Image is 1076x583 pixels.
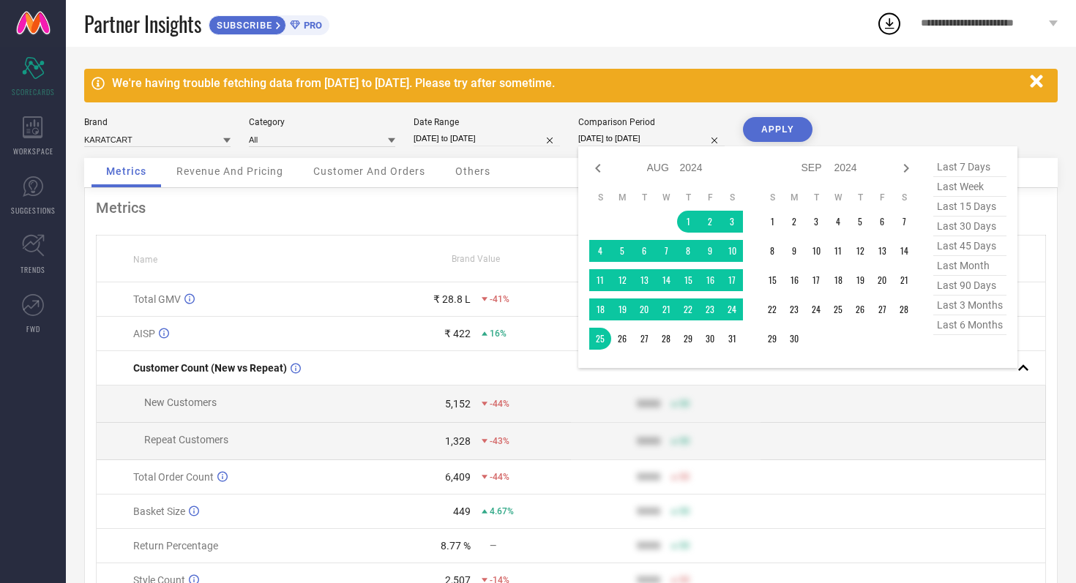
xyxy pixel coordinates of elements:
span: Revenue And Pricing [176,165,283,177]
input: Select comparison period [578,131,725,146]
div: Previous month [589,159,607,177]
div: 5,152 [445,398,471,410]
div: Brand [84,117,231,127]
span: SUGGESTIONS [11,205,56,216]
td: Sun Aug 04 2024 [589,240,611,262]
div: Open download list [876,10,903,37]
span: Metrics [106,165,146,177]
span: AISP [133,328,155,339]
td: Wed Aug 14 2024 [655,269,677,291]
span: PRO [300,20,322,31]
td: Thu Aug 08 2024 [677,240,699,262]
span: -44% [490,399,509,409]
div: 9999 [637,505,660,517]
td: Sat Aug 03 2024 [721,211,743,233]
span: last 45 days [933,236,1006,256]
div: Category [249,117,395,127]
td: Thu Sep 19 2024 [849,269,871,291]
span: last month [933,256,1006,276]
td: Sun Sep 15 2024 [761,269,783,291]
td: Fri Aug 16 2024 [699,269,721,291]
span: Total GMV [133,293,181,305]
span: SCORECARDS [12,86,55,97]
div: Date Range [414,117,560,127]
span: -43% [490,436,509,446]
span: 50 [679,399,690,409]
td: Fri Sep 06 2024 [871,211,893,233]
td: Tue Sep 17 2024 [805,269,827,291]
th: Sunday [589,192,611,203]
td: Sat Sep 28 2024 [893,298,915,320]
td: Fri Aug 02 2024 [699,211,721,233]
td: Thu Aug 22 2024 [677,298,699,320]
td: Tue Sep 10 2024 [805,240,827,262]
td: Mon Sep 09 2024 [783,240,805,262]
span: Customer Count (New vs Repeat) [133,362,287,374]
th: Friday [699,192,721,203]
div: 6,409 [445,471,471,483]
span: Customer And Orders [313,165,425,177]
div: 9999 [637,435,660,447]
td: Wed Aug 07 2024 [655,240,677,262]
span: Brand Value [452,254,500,264]
input: Select date range [414,131,560,146]
span: 4.67% [490,506,514,516]
span: last 6 months [933,315,1006,335]
span: last 30 days [933,217,1006,236]
td: Mon Aug 05 2024 [611,240,633,262]
span: Name [133,255,157,265]
td: Fri Sep 20 2024 [871,269,893,291]
span: last 15 days [933,197,1006,217]
td: Thu Aug 29 2024 [677,328,699,350]
th: Friday [871,192,893,203]
span: Repeat Customers [144,434,228,445]
th: Wednesday [827,192,849,203]
td: Mon Aug 12 2024 [611,269,633,291]
span: FWD [26,323,40,334]
td: Fri Aug 23 2024 [699,298,721,320]
td: Sun Aug 18 2024 [589,298,611,320]
td: Wed Sep 11 2024 [827,240,849,262]
div: We're having trouble fetching data from [DATE] to [DATE]. Please try after sometime. [112,76,1023,90]
td: Sat Aug 17 2024 [721,269,743,291]
td: Sun Sep 22 2024 [761,298,783,320]
div: Comparison Period [578,117,725,127]
th: Saturday [721,192,743,203]
td: Mon Sep 16 2024 [783,269,805,291]
span: 50 [679,506,690,516]
td: Thu Sep 05 2024 [849,211,871,233]
span: last week [933,177,1006,197]
td: Mon Aug 19 2024 [611,298,633,320]
td: Tue Aug 27 2024 [633,328,655,350]
span: 50 [679,541,690,551]
td: Sat Sep 14 2024 [893,240,915,262]
td: Thu Sep 26 2024 [849,298,871,320]
td: Sat Aug 10 2024 [721,240,743,262]
span: 16% [490,328,507,339]
div: Next month [897,159,915,177]
span: last 3 months [933,296,1006,315]
td: Mon Aug 26 2024 [611,328,633,350]
th: Saturday [893,192,915,203]
div: 9999 [637,540,660,552]
div: 9999 [637,398,660,410]
span: -41% [490,294,509,304]
div: ₹ 28.8 L [433,293,471,305]
th: Tuesday [805,192,827,203]
td: Tue Aug 06 2024 [633,240,655,262]
span: last 90 days [933,276,1006,296]
span: Return Percentage [133,540,218,552]
td: Wed Sep 18 2024 [827,269,849,291]
td: Wed Sep 25 2024 [827,298,849,320]
td: Wed Aug 28 2024 [655,328,677,350]
td: Tue Aug 13 2024 [633,269,655,291]
td: Fri Sep 13 2024 [871,240,893,262]
td: Thu Aug 15 2024 [677,269,699,291]
td: Fri Aug 30 2024 [699,328,721,350]
th: Sunday [761,192,783,203]
td: Tue Sep 03 2024 [805,211,827,233]
span: SUBSCRIBE [209,20,276,31]
th: Thursday [849,192,871,203]
td: Mon Sep 23 2024 [783,298,805,320]
td: Sat Sep 07 2024 [893,211,915,233]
